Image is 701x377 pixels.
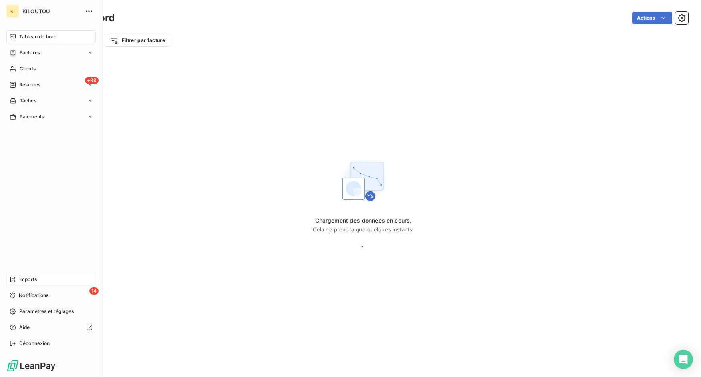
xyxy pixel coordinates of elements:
span: Tâches [20,97,36,104]
span: Paramètres et réglages [19,308,74,315]
span: Tableau de bord [19,33,56,40]
span: Cela ne prendra que quelques instants. [313,226,414,233]
div: Open Intercom Messenger [674,350,693,369]
span: +99 [85,77,99,84]
span: Aide [19,324,30,331]
span: KILOUTOU [22,8,80,14]
span: Clients [20,65,36,72]
button: Filtrer par facture [105,34,170,47]
div: KI [6,5,19,18]
span: Paiements [20,113,44,120]
img: First time [338,156,389,207]
span: Déconnexion [19,340,50,347]
span: 14 [89,287,99,295]
button: Actions [632,12,672,24]
span: Imports [19,276,37,283]
span: Notifications [19,292,48,299]
a: Aide [6,321,96,334]
span: Factures [20,49,40,56]
img: Logo LeanPay [6,359,56,372]
span: Relances [19,81,40,88]
span: Chargement des données en cours. [313,217,414,225]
